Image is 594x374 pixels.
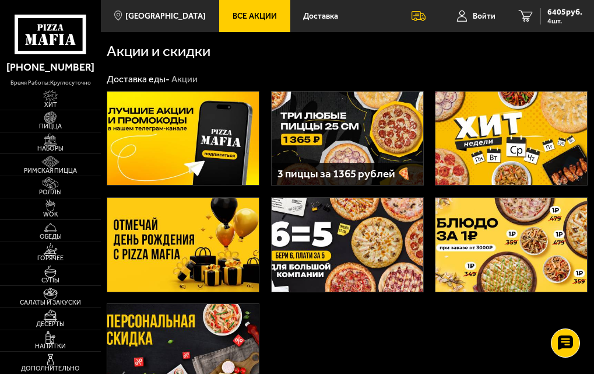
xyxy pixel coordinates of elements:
[171,74,198,86] div: Акции
[107,44,299,59] h1: Акции и скидки
[277,169,417,180] h3: 3 пиццы за 1365 рублей 🍕
[271,91,424,186] a: 3 пиццы за 1365 рублей 🍕
[233,12,277,20] span: Все Акции
[547,18,582,25] span: 4 шт.
[547,8,582,16] span: 6405 руб.
[107,74,170,85] a: Доставка еды-
[303,12,338,20] span: Доставка
[473,12,495,20] span: Войти
[125,12,206,20] span: [GEOGRAPHIC_DATA]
